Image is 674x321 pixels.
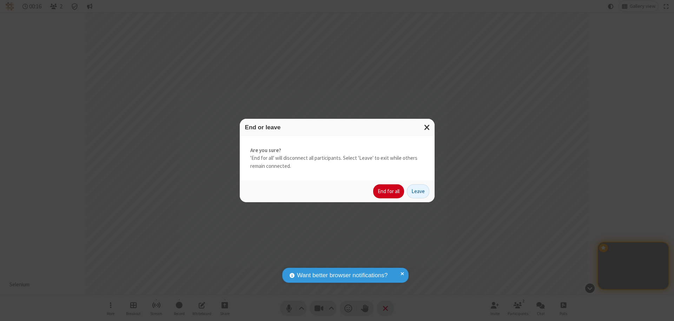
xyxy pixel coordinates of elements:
[420,119,435,136] button: Close modal
[407,184,429,198] button: Leave
[250,146,424,155] strong: Are you sure?
[245,124,429,131] h3: End or leave
[297,271,388,280] span: Want better browser notifications?
[240,136,435,181] div: 'End for all' will disconnect all participants. Select 'Leave' to exit while others remain connec...
[373,184,404,198] button: End for all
